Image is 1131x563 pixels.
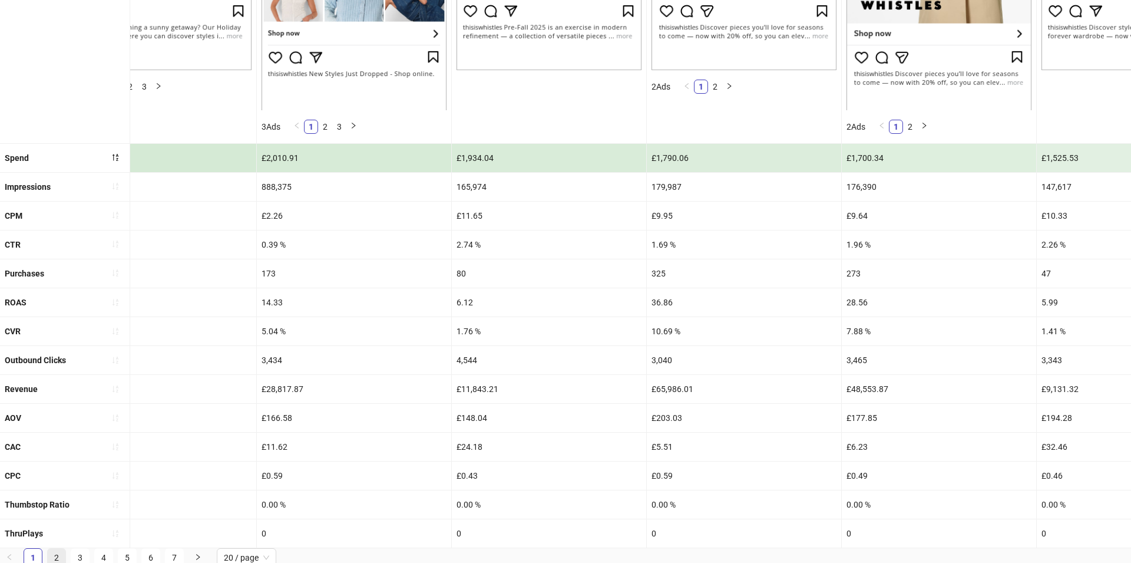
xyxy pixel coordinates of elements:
div: 273 [842,259,1036,288]
li: Next Page [917,120,931,134]
div: 1.69 % [647,231,841,259]
li: Next Page [151,80,166,94]
li: Previous Page [875,120,889,134]
div: 12.08 [62,288,256,317]
span: sort-ascending [111,414,120,422]
div: 0.00 % [452,490,646,519]
span: right [194,554,201,561]
li: 2 [123,80,137,94]
b: ROAS [5,298,27,307]
div: £1,790.06 [647,144,841,172]
b: Purchases [5,269,44,278]
div: £162.84 [62,404,256,432]
div: 28.56 [842,288,1036,317]
b: CAC [5,442,21,452]
div: 165,974 [452,173,646,201]
div: £11.62 [257,433,451,461]
a: 1 [305,120,318,133]
div: 192,702 [62,173,256,201]
span: sort-ascending [111,501,120,509]
b: Thumbstop Ratio [5,500,70,509]
div: £166.58 [257,404,451,432]
span: sort-ascending [111,269,120,277]
li: 1 [889,120,903,134]
div: 0 [647,519,841,548]
div: £48,553.87 [842,375,1036,403]
div: 325 [647,259,841,288]
div: 0 [62,519,256,548]
div: 2.74 % [452,231,646,259]
div: 1.96 % [842,231,1036,259]
div: 5.04 % [257,317,451,345]
div: £2.26 [257,202,451,230]
div: 179,987 [647,173,841,201]
span: right [155,83,162,90]
div: 2.33 % [62,231,256,259]
div: 0.00 % [842,490,1036,519]
li: Previous Page [680,80,694,94]
button: right [346,120,361,134]
button: right [722,80,736,94]
b: Outbound Clicks [5,355,66,365]
span: right [350,122,357,129]
div: 4,483 [62,346,256,374]
div: £0.59 [647,462,841,490]
div: 156 [62,259,256,288]
li: 2 [708,80,722,94]
b: CPM [5,211,22,220]
button: left [875,120,889,134]
li: 2 [318,120,332,134]
a: 2 [124,80,137,93]
div: £13.48 [62,433,256,461]
a: 3 [333,120,346,133]
span: sort-ascending [111,327,120,335]
b: Revenue [5,384,38,394]
div: 0 [257,519,451,548]
li: Next Page [722,80,736,94]
div: £177.85 [842,404,1036,432]
span: sort-ascending [111,385,120,393]
a: 2 [319,120,332,133]
span: sort-descending [111,153,120,162]
div: 0.39 % [257,231,451,259]
div: £11.65 [452,202,646,230]
div: £203.03 [647,404,841,432]
div: 173 [257,259,451,288]
div: £148.04 [452,404,646,432]
span: sort-ascending [111,211,120,219]
div: 0.00 % [257,490,451,519]
div: £9.95 [647,202,841,230]
li: 1 [694,80,708,94]
div: 3.48 % [62,317,256,345]
li: 3 [332,120,346,134]
b: CTR [5,240,21,249]
div: £11,843.21 [452,375,646,403]
a: 3 [138,80,151,93]
div: £2,010.91 [257,144,451,172]
b: Impressions [5,182,51,192]
span: left [683,83,690,90]
div: £2,103.58 [62,144,256,172]
div: 7.88 % [842,317,1036,345]
div: 3,465 [842,346,1036,374]
div: 14.33 [257,288,451,317]
li: 2 [903,120,917,134]
span: right [726,83,733,90]
div: £24.18 [452,433,646,461]
b: CVR [5,327,21,336]
div: 1.76 % [452,317,646,345]
div: £65,986.01 [647,375,841,403]
div: 0 [842,519,1036,548]
span: sort-ascending [111,356,120,364]
a: 1 [695,80,707,93]
b: AOV [5,413,21,423]
div: £0.43 [452,462,646,490]
div: 3,040 [647,346,841,374]
span: 3 Ads [262,122,280,131]
li: 3 [137,80,151,94]
div: £0.49 [842,462,1036,490]
button: right [917,120,931,134]
a: 1 [889,120,902,133]
div: £9.64 [842,202,1036,230]
div: £5.51 [647,433,841,461]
